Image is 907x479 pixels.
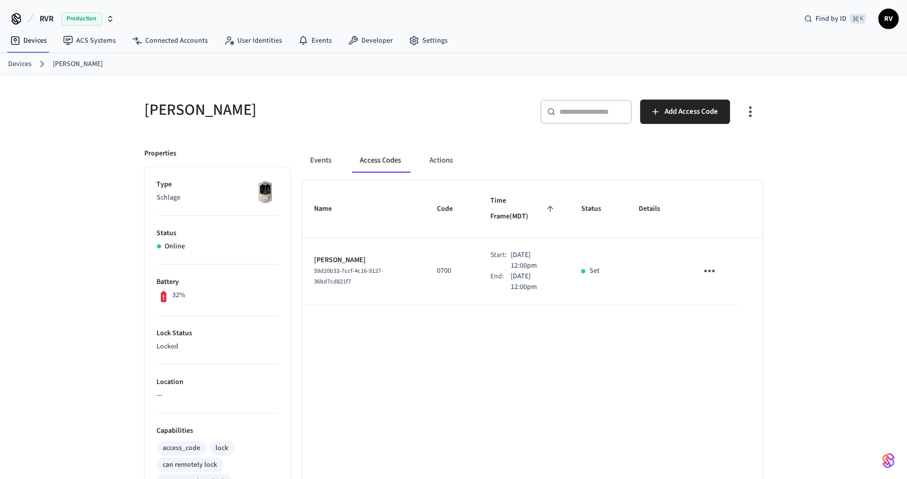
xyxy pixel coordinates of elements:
button: Add Access Code [640,100,730,124]
span: Add Access Code [665,105,718,118]
p: Set [589,266,600,276]
a: Settings [401,31,456,50]
div: can remotely lock [163,460,217,470]
button: Actions [422,148,461,173]
div: access_code [163,443,201,454]
div: Start: [490,250,511,271]
img: Schlage Sense Smart Deadbolt with Camelot Trim, Front [253,179,278,205]
p: Lock Status [157,328,278,339]
span: RV [880,10,898,28]
table: sticky table [302,181,763,305]
p: Locked [157,341,278,352]
span: Find by ID [816,14,847,24]
p: Battery [157,277,278,288]
a: Devices [2,31,55,50]
div: End: [490,271,511,293]
a: ACS Systems [55,31,124,50]
button: Access Codes [352,148,410,173]
a: User Identities [216,31,290,50]
div: Find by ID⌘ K [796,10,874,28]
p: [DATE] 12:00pm [511,250,557,271]
a: Events [290,31,340,50]
p: [DATE] 12:00pm [511,271,557,293]
p: Schlage [157,193,278,203]
button: RV [879,9,899,29]
span: Code [437,201,466,217]
p: Location [157,377,278,388]
span: Time Frame(MDT) [490,193,557,225]
a: Devices [8,59,32,70]
button: Events [302,148,340,173]
span: Details [639,201,673,217]
p: Properties [145,148,177,159]
span: Production [61,12,102,25]
p: 32% [172,290,185,301]
a: Connected Accounts [124,31,216,50]
span: ⌘ K [850,14,866,24]
img: SeamLogoGradient.69752ec5.svg [883,453,895,469]
span: Name [315,201,346,217]
a: [PERSON_NAME] [53,59,103,70]
p: Type [157,179,278,190]
a: Developer [340,31,401,50]
span: RVR [40,13,53,25]
span: 59d20b33-7ccf-4c16-9127-36bd7cd821f7 [315,267,384,286]
p: Online [165,241,185,252]
p: — [157,390,278,401]
p: Status [157,228,278,239]
p: 0700 [437,266,466,276]
div: ant example [302,148,763,173]
span: Status [581,201,614,217]
p: Capabilities [157,426,278,436]
div: lock [216,443,229,454]
h5: [PERSON_NAME] [145,100,448,120]
p: [PERSON_NAME] [315,255,413,266]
